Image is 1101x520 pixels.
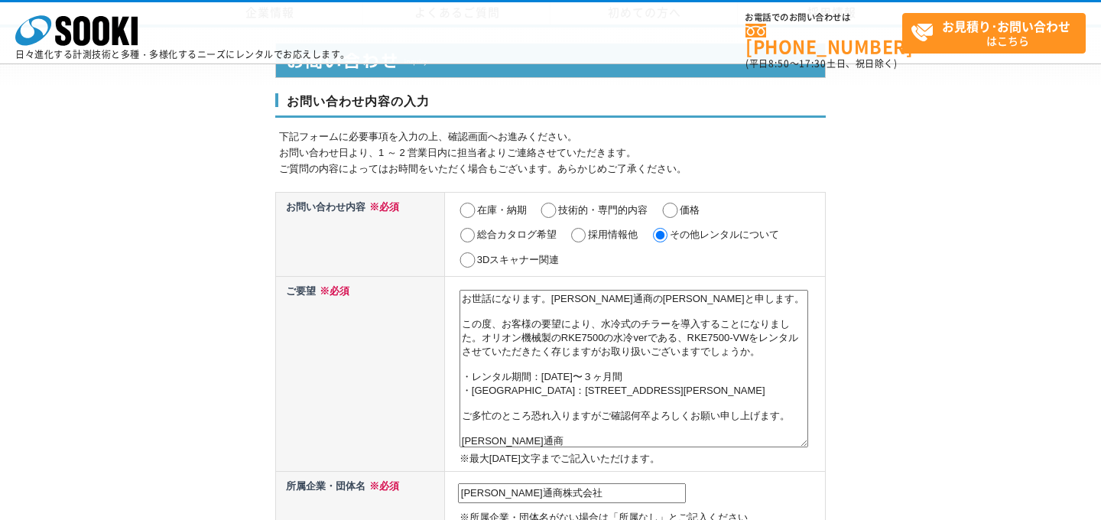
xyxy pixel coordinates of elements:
h3: お問い合わせ内容の入力 [275,93,826,118]
span: 8:50 [768,57,790,70]
a: [PHONE_NUMBER] [745,24,902,55]
span: お電話でのお問い合わせは [745,13,902,22]
span: ※必須 [365,480,399,492]
th: お問い合わせ内容 [276,193,445,277]
span: はこちら [911,14,1085,52]
label: 在庫・納期 [477,204,527,216]
th: ご要望 [276,277,445,471]
label: その他レンタルについて [670,229,779,240]
label: 技術的・専門的内容 [558,204,648,216]
label: 総合カタログ希望 [477,229,557,240]
label: 3Dスキャナー関連 [477,254,560,265]
span: 17:30 [799,57,827,70]
label: 採用情報他 [588,229,638,240]
input: 例）株式会社ソーキ [458,483,686,503]
span: ※必須 [316,285,349,297]
p: ※最大[DATE]文字までご記入いただけます。 [460,451,822,467]
label: 価格 [680,204,700,216]
span: ※必須 [365,201,399,213]
span: (平日 ～ 土日、祝日除く) [745,57,897,70]
p: 下記フォームに必要事項を入力の上、確認画面へお進みください。 お問い合わせ日より、1 ～ 2 営業日内に担当者よりご連絡させていただきます。 ご質問の内容によってはお時間をいただく場合もございま... [279,129,826,177]
p: 日々進化する計測技術と多種・多様化するニーズにレンタルでお応えします。 [15,50,350,59]
a: お見積り･お問い合わせはこちら [902,13,1086,54]
strong: お見積り･お問い合わせ [942,17,1070,35]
